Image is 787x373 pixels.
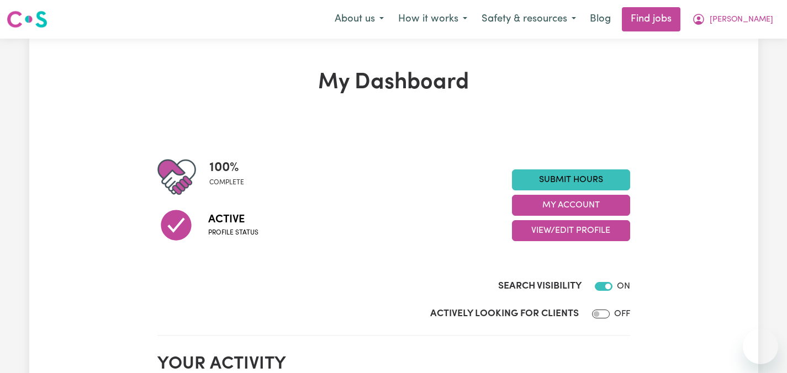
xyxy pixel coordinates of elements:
button: View/Edit Profile [512,220,630,241]
div: Profile completeness: 100% [209,158,253,196]
span: Active [208,211,258,228]
label: Actively Looking for Clients [430,307,579,321]
button: How it works [391,8,474,31]
iframe: Button to launch messaging window [743,329,778,364]
span: OFF [614,310,630,318]
span: complete [209,178,244,188]
a: Find jobs [622,7,680,31]
button: My Account [512,195,630,216]
label: Search Visibility [498,279,582,294]
img: Careseekers logo [7,9,47,29]
h1: My Dashboard [157,70,630,96]
button: Safety & resources [474,8,583,31]
span: 100 % [209,158,244,178]
span: [PERSON_NAME] [710,14,773,26]
span: Profile status [208,228,258,238]
a: Submit Hours [512,169,630,190]
a: Blog [583,7,617,31]
a: Careseekers logo [7,7,47,32]
button: About us [328,8,391,31]
button: My Account [685,8,780,31]
span: ON [617,282,630,291]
